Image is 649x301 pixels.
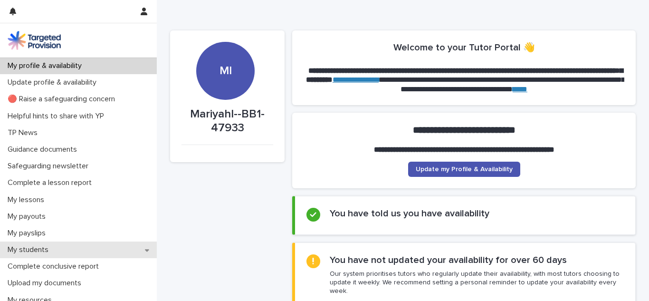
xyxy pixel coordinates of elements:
[330,254,567,266] h2: You have not updated your availability for over 60 days
[4,229,53,238] p: My payslips
[4,245,56,254] p: My students
[416,166,513,173] span: Update my Profile & Availability
[4,128,45,137] p: TP News
[4,212,53,221] p: My payouts
[8,31,61,50] img: M5nRWzHhSzIhMunXDL62
[181,107,273,135] p: MariyahI--BB1-47933
[4,145,85,154] p: Guidance documents
[4,178,99,187] p: Complete a lesson report
[196,6,254,78] div: MI
[4,61,89,70] p: My profile & availability
[4,279,89,288] p: Upload my documents
[330,270,624,296] p: Our system prioritises tutors who regularly update their availability, with most tutors choosing ...
[4,95,123,104] p: 🔴 Raise a safeguarding concern
[4,162,96,171] p: Safeguarding newsletter
[4,112,112,121] p: Helpful hints to share with YP
[4,78,104,87] p: Update profile & availability
[408,162,520,177] a: Update my Profile & Availability
[4,195,52,204] p: My lessons
[393,42,535,53] h2: Welcome to your Tutor Portal 👋
[4,262,106,271] p: Complete conclusive report
[330,208,489,219] h2: You have told us you have availability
